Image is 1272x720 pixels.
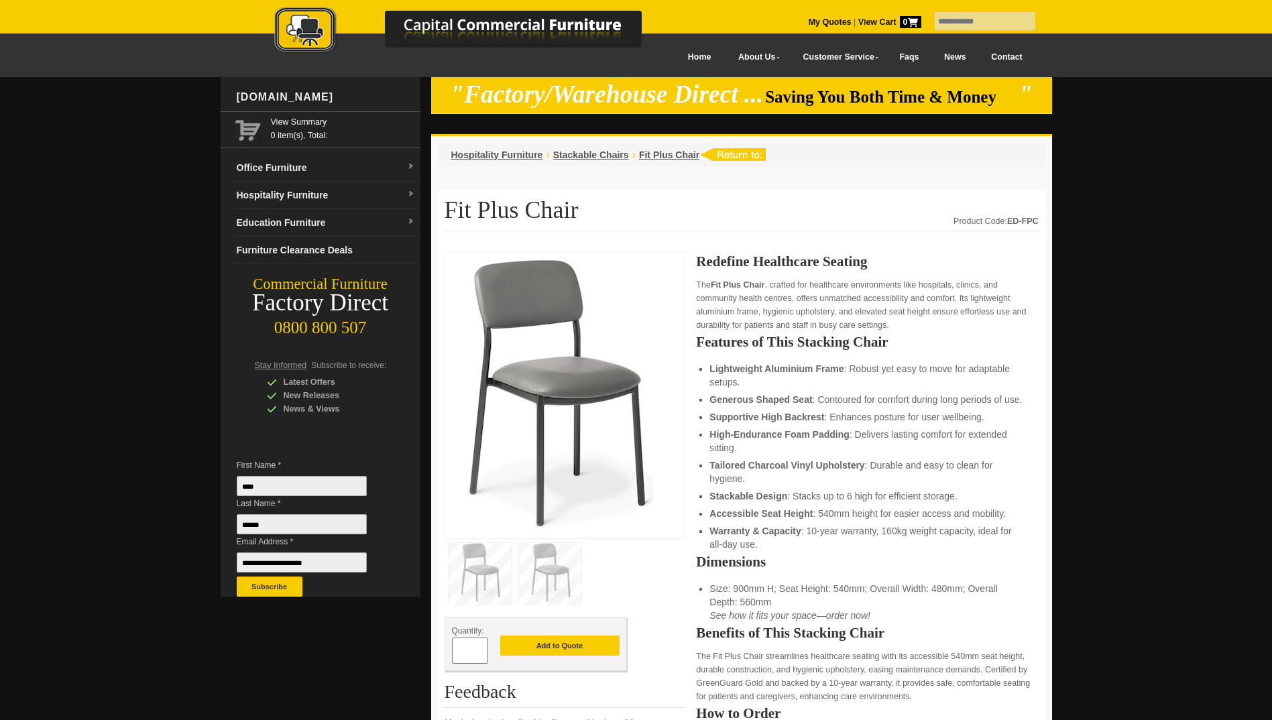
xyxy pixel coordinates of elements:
[709,428,1025,455] li: : Delivers lasting comfort for extended sitting.
[696,555,1038,568] h2: Dimensions
[407,218,415,226] img: dropdown
[709,508,813,519] strong: Accessible Seat Height
[500,636,620,656] button: Add to Quote
[445,197,1039,231] h1: Fit Plus Chair
[237,7,707,56] img: Capital Commercial Furniture Logo
[858,17,921,27] strong: View Cart
[237,476,367,496] input: First Name *
[1019,80,1033,108] em: "
[709,460,864,471] strong: Tailored Charcoal Vinyl Upholstery
[271,115,415,129] a: View Summary
[724,42,788,72] a: About Us
[221,294,420,312] div: Factory Direct
[451,149,543,160] a: Hospitality Furniture
[271,115,415,140] span: 0 item(s), Total:
[696,650,1038,703] p: The Fit Plus Chair streamlines healthcare seating with its accessible 540mm seat height, durable ...
[237,577,302,597] button: Subscribe
[788,42,886,72] a: Customer Service
[709,410,1025,424] li: : Enhances posture for user wellbeing.
[900,16,921,28] span: 0
[709,412,824,422] strong: Supportive High Backrest
[856,17,921,27] a: View Cart0
[709,524,1025,551] li: : 10-year warranty, 160kg weight capacity, ideal for all-day use.
[632,148,636,162] li: ›
[452,259,653,528] img: Fit Plus Chair, black aluminium frame, charcoal vinyl, 540mm seat for healthcare
[231,237,420,264] a: Furniture Clearance Deals
[237,552,367,573] input: Email Address *
[696,707,1038,720] h2: How to Order
[696,255,1038,268] h2: Redefine Healthcare Seating
[709,582,1025,622] li: Size: 900mm H; Seat Height: 540mm; Overall Width: 480mm; Overall Depth: 560mm
[709,489,1025,503] li: : Stacks up to 6 high for efficient storage.
[709,459,1025,485] li: : Durable and easy to clean for hygiene.
[709,610,870,621] em: See how it fits your space—order now!
[709,491,787,501] strong: Stackable Design
[231,77,420,117] div: [DOMAIN_NAME]
[639,149,699,160] a: Fit Plus Chair
[267,389,394,402] div: New Releases
[709,429,849,440] strong: High-Endurance Foam Padding
[953,215,1038,228] div: Product Code:
[237,497,387,510] span: Last Name *
[452,626,484,636] span: Quantity:
[709,363,844,374] strong: Lightweight Aluminium Frame
[696,626,1038,640] h2: Benefits of This Stacking Chair
[931,42,978,72] a: News
[255,361,307,370] span: Stay Informed
[231,209,420,237] a: Education Furnituredropdown
[221,312,420,337] div: 0800 800 507
[267,375,394,389] div: Latest Offers
[231,182,420,209] a: Hospitality Furnituredropdown
[311,361,386,370] span: Subscribe to receive:
[978,42,1035,72] a: Contact
[407,163,415,171] img: dropdown
[445,682,686,708] h2: Feedback
[696,278,1038,332] p: The , crafted for healthcare environments like hospitals, clinics, and community health centres, ...
[237,7,707,60] a: Capital Commercial Furniture Logo
[709,507,1025,520] li: : 540mm height for easier access and mobility.
[711,280,765,290] strong: Fit Plus Chair
[237,459,387,472] span: First Name *
[699,148,766,161] img: return to
[267,402,394,416] div: News & Views
[696,335,1038,349] h2: Features of This Stacking Chair
[546,148,549,162] li: ›
[709,362,1025,389] li: : Robust yet easy to move for adaptable setups.
[237,514,367,534] input: Last Name *
[407,190,415,198] img: dropdown
[887,42,932,72] a: Faqs
[809,17,852,27] a: My Quotes
[765,88,1017,106] span: Saving You Both Time & Money
[709,526,801,536] strong: Warranty & Capacity
[709,393,1025,406] li: : Contoured for comfort during long periods of use.
[1007,217,1039,226] strong: ED-FPC
[553,149,629,160] a: Stackable Chairs
[709,394,812,405] strong: Generous Shaped Seat
[237,535,387,548] span: Email Address *
[231,154,420,182] a: Office Furnituredropdown
[450,80,763,108] em: "Factory/Warehouse Direct ...
[221,275,420,294] div: Commercial Furniture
